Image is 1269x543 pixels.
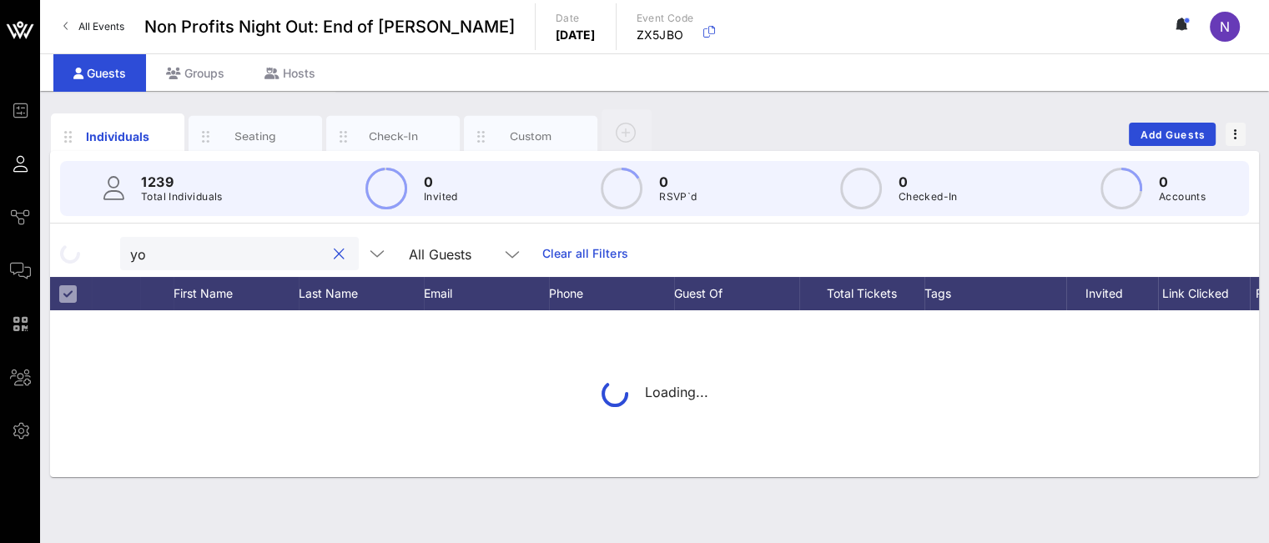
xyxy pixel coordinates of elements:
p: ZX5JBO [637,27,694,43]
div: Custom [494,128,568,144]
p: 0 [659,172,697,192]
div: Email [424,277,549,310]
div: Invited [1066,277,1158,310]
span: Add Guests [1140,128,1206,141]
div: Groups [146,54,244,92]
div: N [1210,12,1240,42]
span: Non Profits Night Out: End of [PERSON_NAME] [144,14,515,39]
p: 1239 [141,172,223,192]
div: Tags [924,277,1066,310]
p: Date [556,10,596,27]
div: Individuals [81,128,155,145]
p: RSVP`d [659,189,697,205]
p: [DATE] [556,27,596,43]
div: Total Tickets [799,277,924,310]
p: Total Individuals [141,189,223,205]
button: Add Guests [1129,123,1216,146]
div: All Guests [409,247,471,262]
div: Seating [219,128,293,144]
span: All Events [78,20,124,33]
p: Event Code [637,10,694,27]
div: Phone [549,277,674,310]
div: Check-In [356,128,431,144]
div: First Name [174,277,299,310]
div: Guests [53,54,146,92]
div: All Guests [399,237,532,270]
p: Accounts [1159,189,1206,205]
div: Last Name [299,277,424,310]
span: N [1220,18,1230,35]
div: Guest Of [674,277,799,310]
p: 0 [424,172,458,192]
a: All Events [53,13,134,40]
div: Hosts [244,54,335,92]
a: Clear all Filters [542,244,628,263]
p: Invited [424,189,458,205]
div: Link Clicked [1158,277,1250,310]
button: clear icon [334,246,345,263]
p: Checked-In [899,189,958,205]
p: 0 [1159,172,1206,192]
div: Loading... [602,380,708,407]
p: 0 [899,172,958,192]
